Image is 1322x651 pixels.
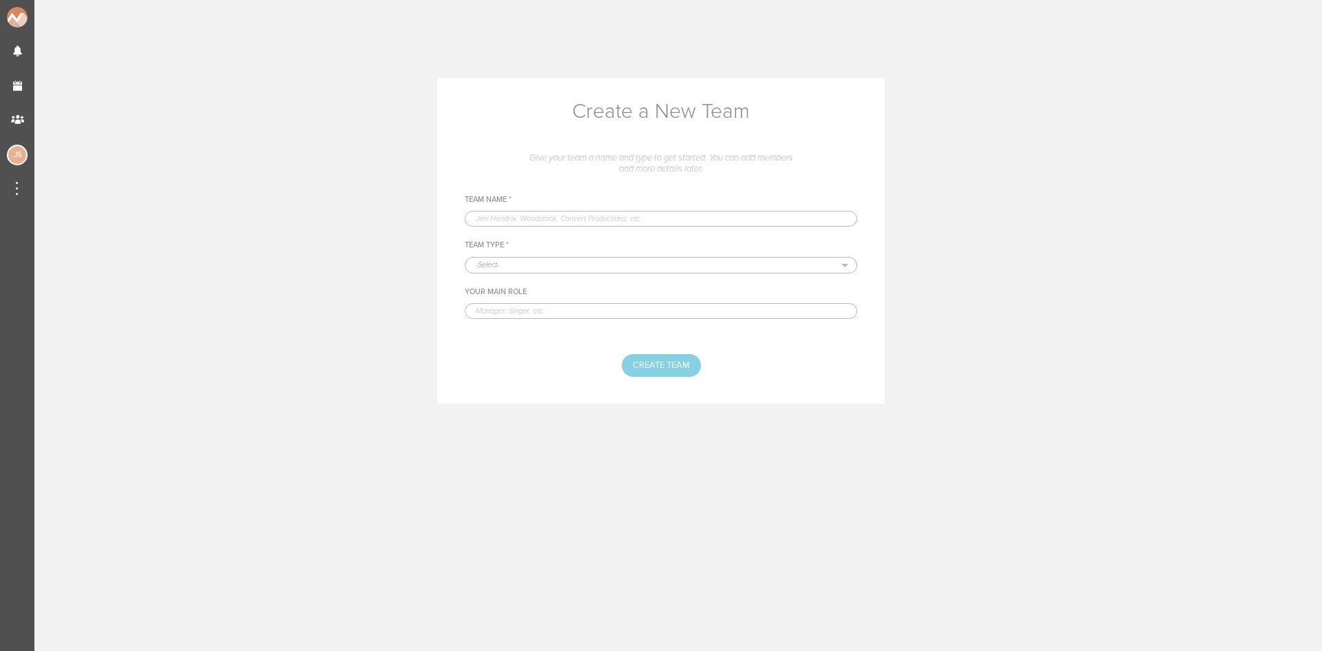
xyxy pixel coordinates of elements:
[465,240,857,250] div: Team Type *
[523,152,799,174] p: Give your team a name and type to get started. You can add members and more details later.
[465,287,857,297] div: Your Main Role
[572,99,750,124] h3: Create a New Team
[465,195,857,205] div: Team Name *
[465,303,857,319] input: Manager, Singer, etc.
[7,7,85,28] img: NOMAD
[622,354,701,376] button: Create Team
[7,145,28,165] div: Jessica Smith
[465,211,857,227] input: Jimi Hendrix, Woodstock, Concert Productions, etc.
